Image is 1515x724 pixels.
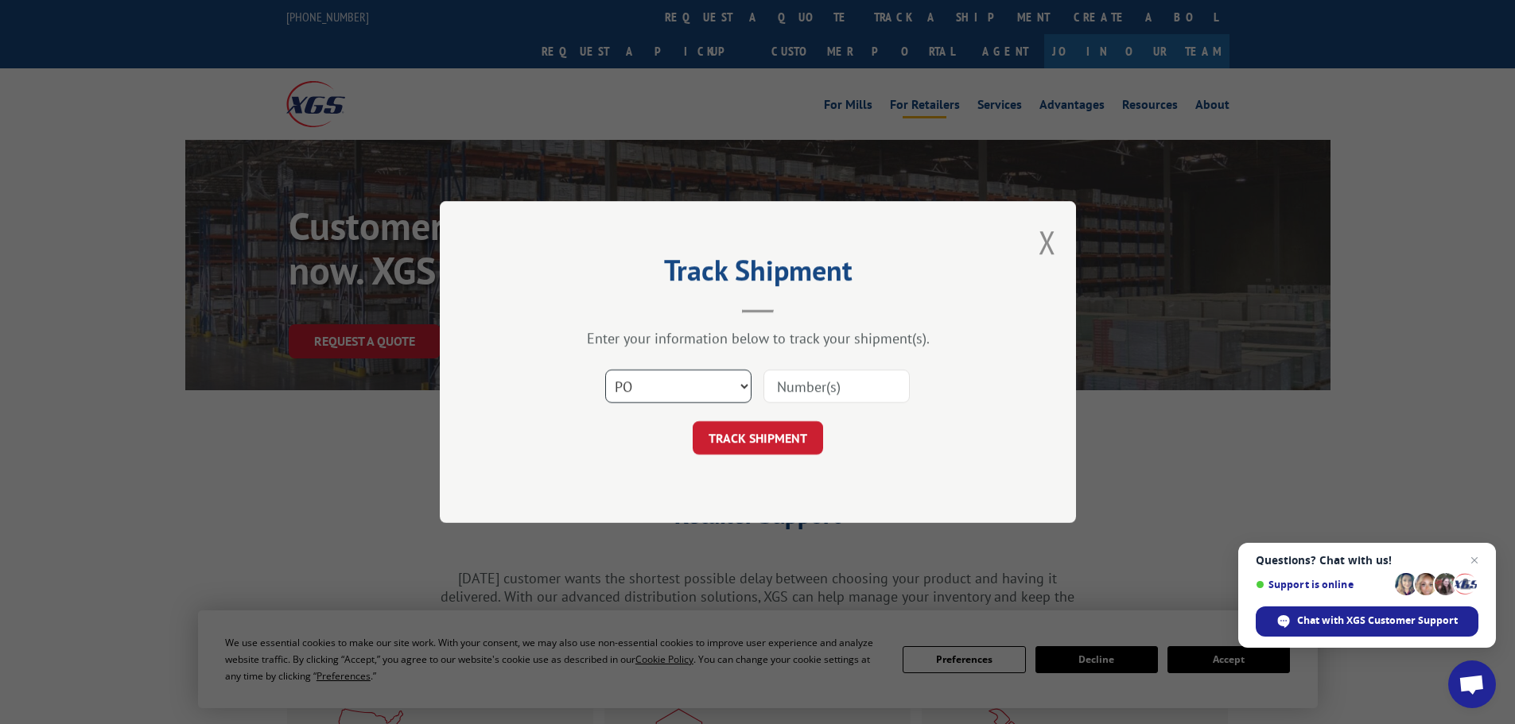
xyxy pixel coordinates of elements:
span: Chat with XGS Customer Support [1297,614,1458,628]
span: Questions? Chat with us! [1256,554,1478,567]
button: Close modal [1039,221,1056,263]
div: Open chat [1448,660,1496,708]
span: Support is online [1256,579,1389,590]
div: Enter your information below to track your shipment(s). [519,329,996,347]
h2: Track Shipment [519,259,996,289]
input: Number(s) [763,370,910,403]
button: TRACK SHIPMENT [693,421,823,455]
span: Close chat [1465,551,1484,570]
div: Chat with XGS Customer Support [1256,606,1478,637]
